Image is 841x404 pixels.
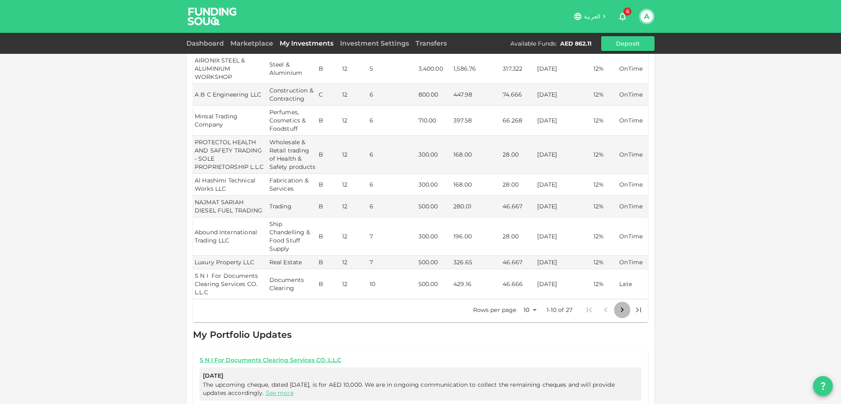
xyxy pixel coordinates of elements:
[340,256,368,269] td: 12
[501,269,535,299] td: 46.666
[193,256,268,269] td: Luxury Property LLC
[368,174,417,196] td: 6
[317,256,340,269] td: B
[614,302,630,318] button: Go to next page
[368,106,417,136] td: 6
[417,106,452,136] td: 710.00
[268,269,317,299] td: Documents Clearing
[560,39,591,48] div: AED 862.11
[368,84,417,106] td: 6
[592,106,618,136] td: 12%
[317,269,340,299] td: B
[417,269,452,299] td: 500.00
[268,196,317,217] td: Trading
[276,39,337,47] a: My Investments
[618,196,648,217] td: OnTime
[592,256,618,269] td: 12%
[473,306,517,314] p: Rows per page
[193,136,268,174] td: PROTECTOL HEALTH AND SAFETY TRADING - SOLE PROPRIETORSHIP L.L.C
[535,84,591,106] td: [DATE]
[584,13,600,20] span: العربية
[452,196,501,217] td: 280.01
[592,269,618,299] td: 12%
[501,106,535,136] td: 66.268
[317,54,340,84] td: B
[417,84,452,106] td: 800.00
[268,217,317,256] td: Ship Chandelling & Food Stuff Supply
[317,196,340,217] td: B
[368,217,417,256] td: 7
[452,84,501,106] td: 447.98
[368,136,417,174] td: 6
[268,54,317,84] td: Steel & Aluminium
[510,39,557,48] div: Available Funds :
[337,39,412,47] a: Investment Settings
[340,217,368,256] td: 12
[592,217,618,256] td: 12%
[340,269,368,299] td: 12
[193,174,268,196] td: Al Hashimi Technical Works LLC
[417,54,452,84] td: 3,400.00
[547,306,573,314] p: 1-10 of 27
[618,217,648,256] td: OnTime
[592,174,618,196] td: 12%
[368,256,417,269] td: 7
[203,371,638,381] span: [DATE]
[452,256,501,269] td: 326.65
[340,106,368,136] td: 12
[368,196,417,217] td: 6
[227,39,276,47] a: Marketplace
[592,54,618,84] td: 12%
[813,376,833,396] button: question
[193,196,268,217] td: NAJMAT SARIAH DIESEL FUEL TRADING
[618,256,648,269] td: OnTime
[317,136,340,174] td: B
[193,269,268,299] td: S N I For Documents Clearing Services CO. L.L.C
[417,196,452,217] td: 500.00
[641,10,653,23] button: A
[535,217,591,256] td: [DATE]
[501,136,535,174] td: 28.00
[614,8,631,25] button: 6
[535,54,591,84] td: [DATE]
[592,196,618,217] td: 12%
[592,136,618,174] td: 12%
[618,84,648,106] td: OnTime
[340,84,368,106] td: 12
[317,106,340,136] td: B
[268,106,317,136] td: Perfumes, Cosmetics & Foodstuff
[186,39,227,47] a: Dashboard
[193,217,268,256] td: Abound International Trading LLC
[618,54,648,84] td: OnTime
[535,106,591,136] td: [DATE]
[452,217,501,256] td: 196.00
[193,106,268,136] td: Minsal Trading Company
[317,174,340,196] td: B
[340,54,368,84] td: 12
[268,256,317,269] td: Real Estate
[193,84,268,106] td: A B C Engineering LLC
[501,196,535,217] td: 46.667
[268,136,317,174] td: Wholesale & Retail trading of Health & Safety products
[452,54,501,84] td: 1,586.76
[266,389,294,397] a: See more
[452,174,501,196] td: 168.00
[630,302,647,318] button: Go to last page
[200,356,641,364] a: S N I For Documents Clearing Services CO. L.L.C
[452,269,501,299] td: 429.16
[417,136,452,174] td: 300.00
[623,7,632,16] span: 6
[368,269,417,299] td: 10
[618,174,648,196] td: OnTime
[193,329,292,340] span: My Portfolio Updates
[340,136,368,174] td: 12
[452,106,501,136] td: 397.58
[501,217,535,256] td: 28.00
[340,196,368,217] td: 12
[452,136,501,174] td: 168.00
[535,269,591,299] td: [DATE]
[535,174,591,196] td: [DATE]
[317,217,340,256] td: B
[268,84,317,106] td: Construction & Contracting
[618,136,648,174] td: OnTime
